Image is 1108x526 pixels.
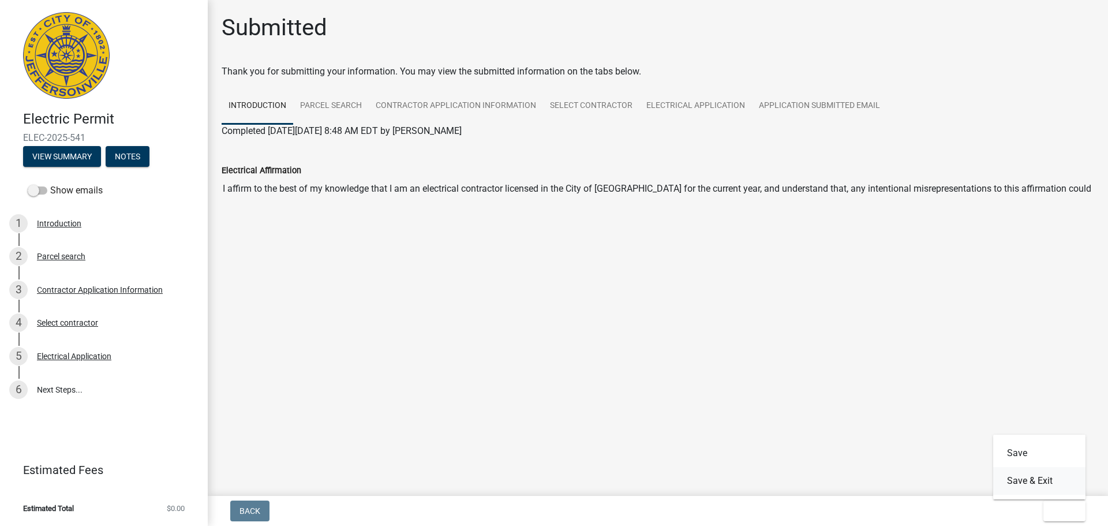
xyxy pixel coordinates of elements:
[37,319,98,327] div: Select contractor
[9,214,28,233] div: 1
[23,152,101,162] wm-modal-confirm: Summary
[222,88,293,125] a: Introduction
[37,252,85,260] div: Parcel search
[9,247,28,266] div: 2
[239,506,260,516] span: Back
[37,219,81,227] div: Introduction
[222,65,1094,79] div: Thank you for submitting your information. You may view the submitted information on the tabs below.
[1053,506,1069,516] span: Exit
[9,380,28,399] div: 6
[752,88,887,125] a: Application Submitted Email
[993,467,1085,495] button: Save & Exit
[222,167,301,175] label: Electrical Affirmation
[1043,501,1085,521] button: Exit
[369,88,543,125] a: Contractor Application Information
[23,505,74,512] span: Estimated Total
[993,439,1085,467] button: Save
[9,458,189,482] a: Estimated Fees
[23,111,199,128] h4: Electric Permit
[37,286,163,294] div: Contractor Application Information
[167,505,185,512] span: $0.00
[639,88,752,125] a: Electrical Application
[106,146,149,167] button: Notes
[37,352,111,360] div: Electrical Application
[9,314,28,332] div: 4
[293,88,369,125] a: Parcel search
[543,88,639,125] a: Select contractor
[9,347,28,365] div: 5
[28,184,103,197] label: Show emails
[222,14,327,42] h1: Submitted
[23,146,101,167] button: View Summary
[9,281,28,299] div: 3
[222,125,462,136] span: Completed [DATE][DATE] 8:48 AM EDT by [PERSON_NAME]
[993,435,1085,499] div: Exit
[230,501,269,521] button: Back
[106,152,149,162] wm-modal-confirm: Notes
[23,132,185,143] span: ELEC-2025-541
[23,12,110,99] img: City of Jeffersonville, Indiana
